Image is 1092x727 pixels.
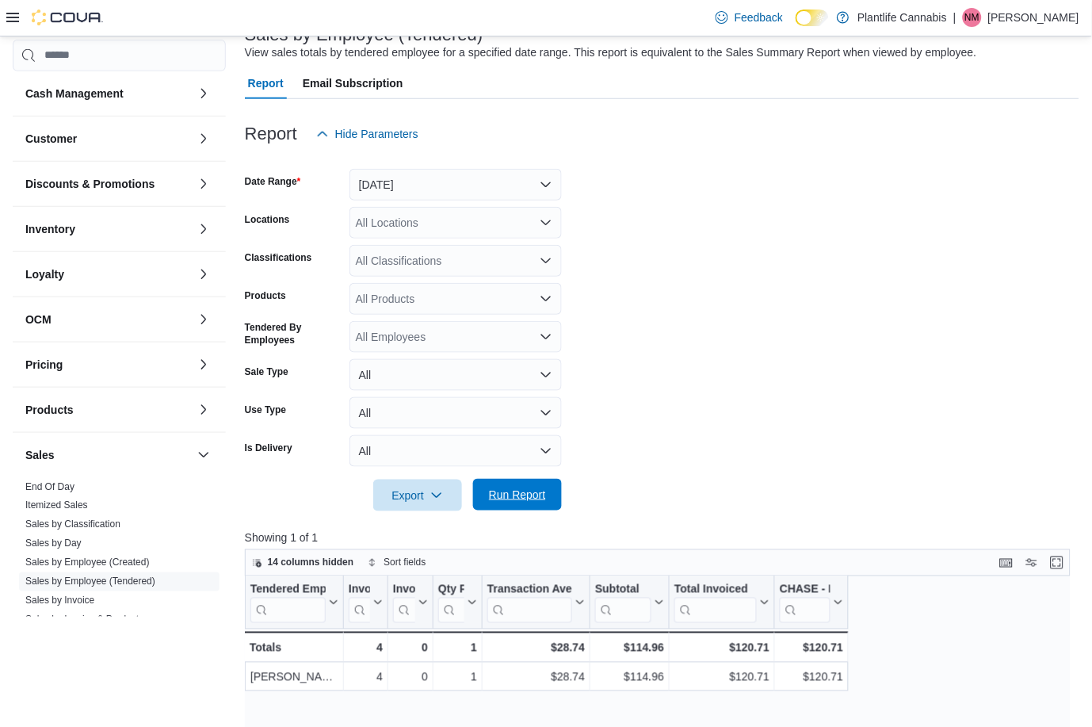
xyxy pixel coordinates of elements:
[245,365,288,378] label: Sale Type
[25,576,155,588] span: Sales by Employee (Tendered)
[393,582,415,597] div: Invoices Ref
[1048,553,1067,572] button: Enter fullscreen
[25,266,64,282] h3: Loyalty
[25,131,191,147] button: Customer
[25,402,74,418] h3: Products
[32,10,103,25] img: Cova
[25,312,52,327] h3: OCM
[349,359,562,391] button: All
[303,67,403,99] span: Email Subscription
[245,213,290,226] label: Locations
[349,668,383,687] div: 4
[25,221,191,237] button: Inventory
[438,582,464,622] div: Qty Per Transaction
[780,668,843,687] div: $120.71
[25,576,155,587] a: Sales by Employee (Tendered)
[250,668,338,687] div: [PERSON_NAME]
[25,86,191,101] button: Cash Management
[393,638,428,657] div: 0
[25,614,139,626] span: Sales by Invoice & Product
[194,220,213,239] button: Inventory
[953,8,956,27] p: |
[595,668,664,687] div: $114.96
[709,2,789,33] a: Feedback
[25,221,75,237] h3: Inventory
[25,557,150,569] span: Sales by Employee (Created)
[393,582,428,622] button: Invoices Ref
[595,582,651,597] div: Subtotal
[489,487,546,503] span: Run Report
[674,582,769,622] button: Total Invoiced
[487,668,585,687] div: $28.74
[540,293,552,305] button: Open list of options
[246,553,361,572] button: 14 columns hidden
[349,582,370,597] div: Invoices Sold
[25,312,191,327] button: OCM
[487,582,572,622] div: Transaction Average
[780,582,830,597] div: CHASE - Integrated
[438,668,477,687] div: 1
[595,582,664,622] button: Subtotal
[25,447,191,463] button: Sales
[735,10,783,25] span: Feedback
[25,538,82,550] span: Sales by Day
[963,8,982,27] div: Nicole Mowat
[25,357,63,373] h3: Pricing
[335,126,418,142] span: Hide Parameters
[25,481,74,492] a: End Of Day
[25,266,191,282] button: Loyalty
[25,500,88,511] a: Itemized Sales
[595,638,664,657] div: $114.96
[393,668,428,687] div: 0
[595,582,651,622] div: Subtotal
[194,174,213,193] button: Discounts & Promotions
[25,614,139,626] a: Sales by Invoice & Product
[245,530,1079,546] p: Showing 1 of 1
[250,638,338,657] div: Totals
[487,582,572,597] div: Transaction Average
[25,595,94,607] span: Sales by Invoice
[796,10,829,26] input: Dark Mode
[674,582,757,597] div: Total Invoiced
[438,582,464,597] div: Qty Per Transaction
[250,582,338,622] button: Tendered Employee
[540,331,552,343] button: Open list of options
[349,582,370,622] div: Invoices Sold
[780,582,843,622] button: CHASE - Integrated
[438,582,477,622] button: Qty Per Transaction
[25,447,55,463] h3: Sales
[245,44,977,61] div: View sales totals by tendered employee for a specified date range. This report is equivalent to t...
[194,129,213,148] button: Customer
[674,638,769,657] div: $120.71
[248,67,284,99] span: Report
[25,519,120,530] a: Sales by Classification
[965,8,980,27] span: NM
[997,553,1016,572] button: Keyboard shortcuts
[373,480,462,511] button: Export
[250,582,326,597] div: Tendered Employee
[245,404,286,416] label: Use Type
[310,118,425,150] button: Hide Parameters
[487,638,585,657] div: $28.74
[25,357,191,373] button: Pricing
[245,289,286,302] label: Products
[988,8,1079,27] p: [PERSON_NAME]
[349,169,562,201] button: [DATE]
[268,557,354,569] span: 14 columns hidden
[349,582,383,622] button: Invoices Sold
[487,582,585,622] button: Transaction Average
[194,355,213,374] button: Pricing
[674,668,769,687] div: $120.71
[540,216,552,229] button: Open list of options
[25,480,74,493] span: End Of Day
[473,479,562,511] button: Run Report
[245,175,301,188] label: Date Range
[25,402,191,418] button: Products
[245,124,297,143] h3: Report
[780,638,843,657] div: $120.71
[857,8,947,27] p: Plantlife Cannabis
[393,582,415,622] div: Invoices Ref
[245,321,343,346] label: Tendered By Employees
[1022,553,1041,572] button: Display options
[194,446,213,465] button: Sales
